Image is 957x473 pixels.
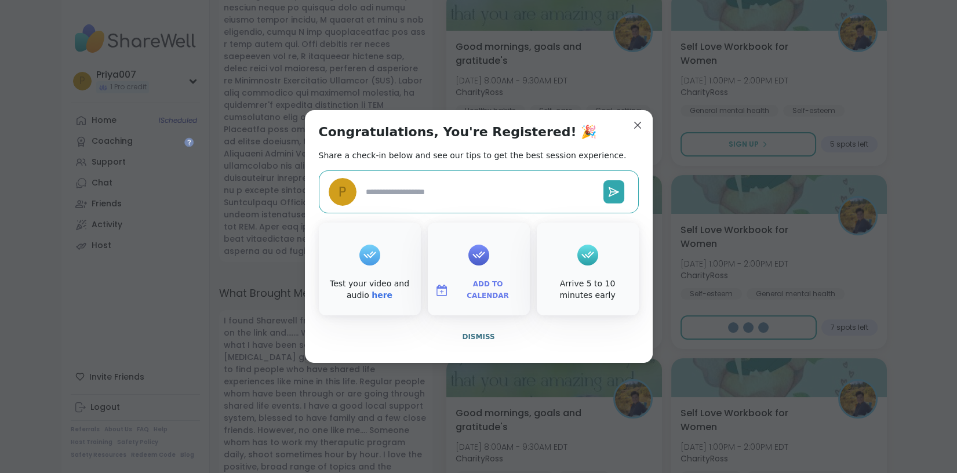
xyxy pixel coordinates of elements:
a: here [372,290,392,300]
h2: Share a check-in below and see our tips to get the best session experience. [319,150,627,161]
span: P [339,182,347,202]
button: Add to Calendar [430,278,527,303]
span: Add to Calendar [453,279,523,301]
iframe: Spotlight [184,137,194,147]
div: Arrive 5 to 10 minutes early [539,278,636,301]
span: Dismiss [462,333,494,341]
img: ShareWell Logomark [435,283,449,297]
button: Dismiss [319,325,639,349]
h1: Congratulations, You're Registered! 🎉 [319,124,597,140]
div: Test your video and audio [321,278,419,301]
